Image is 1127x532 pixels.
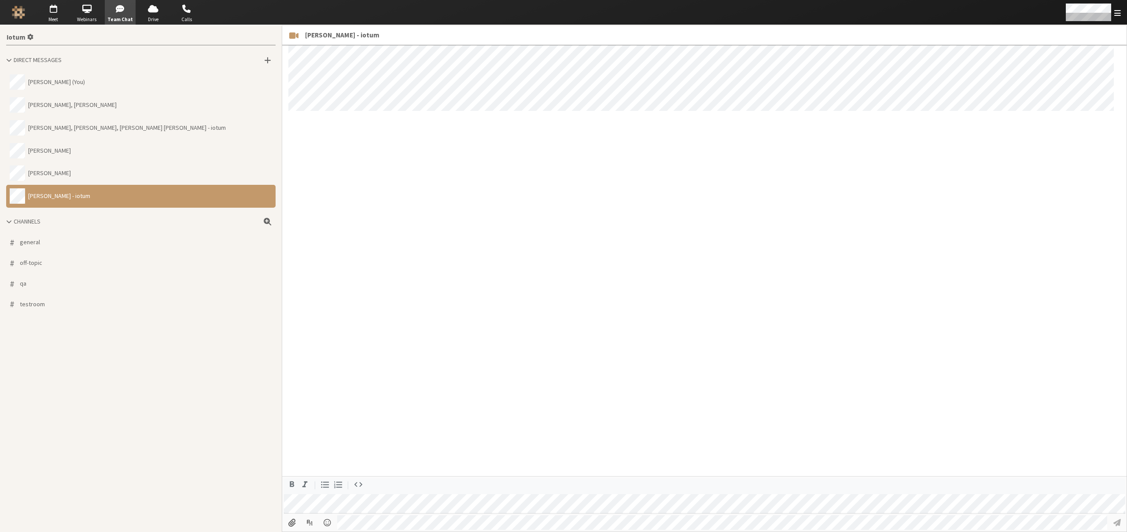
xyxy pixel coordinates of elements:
[6,232,276,253] button: #general
[6,71,276,94] button: [PERSON_NAME] (You)
[3,28,37,45] button: Settings
[38,16,69,23] span: Meet
[71,16,102,23] span: Webinars
[138,16,169,23] span: Drive
[20,238,40,247] span: general
[300,480,310,490] svg: Italic
[284,26,303,45] button: Start a meeting
[320,480,330,490] svg: Bulleted list
[20,258,42,268] span: off-topic
[287,480,297,490] svg: Bold
[7,34,26,41] span: Iotum
[105,16,136,23] span: Team Chat
[6,253,276,273] button: #off-topic
[14,217,41,225] span: Channels
[6,162,276,185] button: [PERSON_NAME]
[333,480,343,490] svg: Numbered list
[305,30,379,40] span: [PERSON_NAME] - iotum
[320,515,336,530] button: Open menu
[171,16,202,23] span: Calls
[302,515,318,530] button: Hide formatting
[14,56,62,64] span: Direct Messages
[10,297,15,311] span: #
[6,116,276,139] button: [PERSON_NAME], [PERSON_NAME], [PERSON_NAME] [PERSON_NAME] - iotum
[10,236,15,249] span: #
[6,139,276,162] button: [PERSON_NAME]
[354,480,364,490] svg: Code
[6,273,276,294] button: #qa
[10,257,15,270] span: #
[1109,515,1125,530] button: Send message
[6,294,276,315] button: #testroom
[6,185,276,208] button: [PERSON_NAME] - iotum
[6,94,276,117] button: [PERSON_NAME], [PERSON_NAME]
[10,277,15,290] span: #
[12,6,25,19] img: Iotum
[20,279,26,288] span: qa
[20,300,45,309] span: testroom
